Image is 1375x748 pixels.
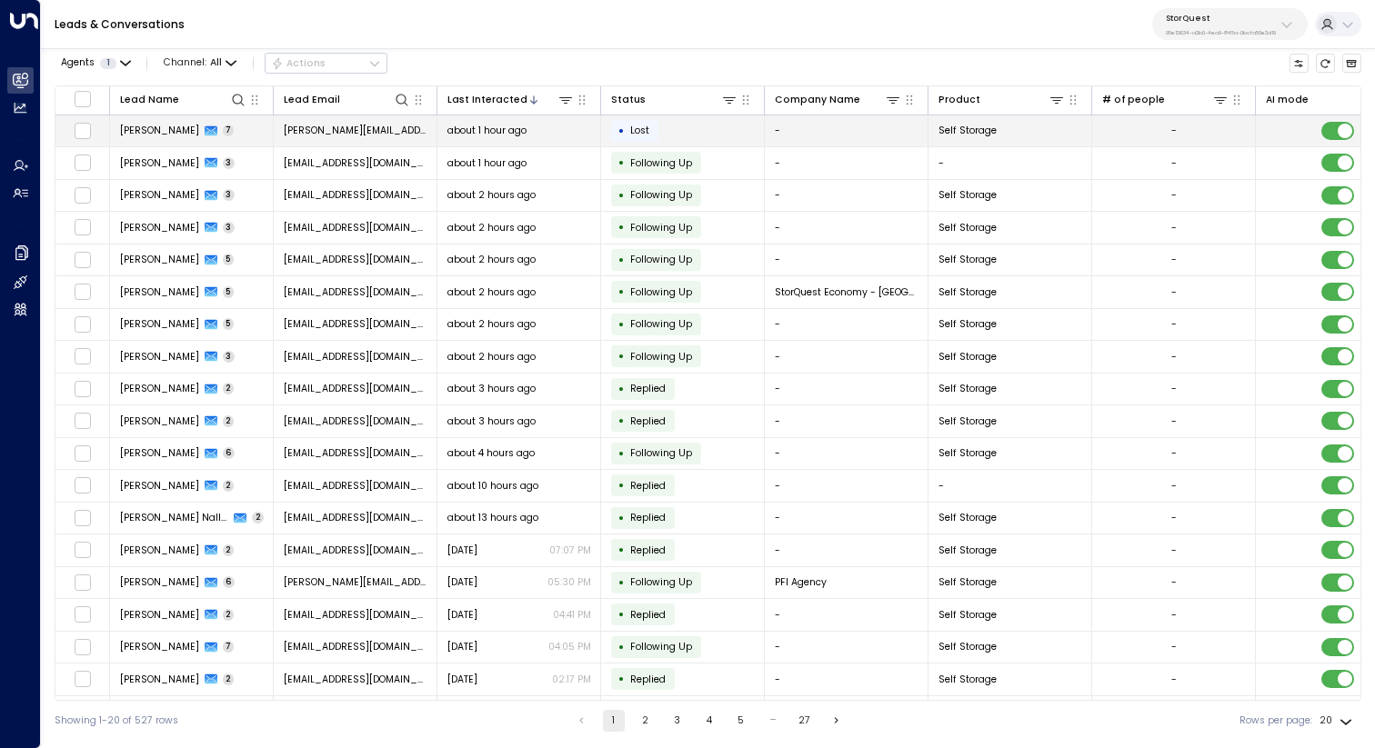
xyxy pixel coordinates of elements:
div: - [1171,285,1177,299]
td: - [765,405,928,437]
td: - [765,696,928,728]
div: • [618,442,625,465]
button: Channel:All [158,54,242,73]
span: Replied [630,479,666,493]
td: - [928,470,1092,502]
div: Status [611,91,738,108]
td: - [765,503,928,534]
span: 2 [223,673,235,685]
label: Rows per page: [1240,713,1312,728]
span: 7 [223,641,235,653]
button: Customize [1290,54,1310,74]
div: Button group with a nested menu [265,53,387,75]
span: about 2 hours ago [447,285,536,299]
div: • [618,215,625,239]
span: Self Storage [938,221,997,234]
div: - [1171,317,1177,331]
span: Blair Cardinale [120,640,199,653]
div: Lead Email [284,91,411,108]
div: - [1171,511,1177,524]
span: Toggle select row [74,477,91,494]
span: Rakshith Nallahally Shivanna [120,511,229,524]
span: Tamelei Smith [120,188,199,202]
span: ponoboy777@gmail.com [284,188,427,202]
span: 2 [223,544,235,556]
button: Go to page 3 [667,710,688,732]
div: Last Interacted [447,91,575,108]
div: • [618,184,625,207]
nav: pagination navigation [570,710,848,732]
div: - [1171,479,1177,493]
span: Yesterday [447,640,477,653]
span: affinitybusiness@gmail.com [284,285,427,299]
span: Toggle select row [74,413,91,430]
span: Charisma Dean [120,350,199,364]
a: Leads & Conversations [55,16,185,32]
span: Self Storage [938,446,997,460]
span: Toggle select row [74,606,91,623]
span: Self Storage [938,285,997,299]
span: All [210,57,222,68]
td: - [765,309,928,341]
td: - [765,244,928,276]
span: Self Storage [938,253,997,266]
div: - [1171,575,1177,589]
span: Jennifer Chapman [120,221,199,234]
div: • [618,603,625,626]
span: andrevinent@icloud.com [284,608,427,622]
div: • [618,248,625,272]
span: Toggle select row [74,284,91,301]
div: - [1171,544,1177,557]
div: • [618,313,625,336]
div: • [618,344,625,368]
span: Yesterday [447,575,477,589]
div: • [618,635,625,659]
span: about 13 hours ago [447,511,538,524]
span: Zoe Henden [120,544,199,557]
span: Self Storage [938,317,997,331]
span: about 1 hour ago [447,124,527,137]
p: StorQuest [1166,13,1276,24]
span: Following Up [630,350,692,364]
div: - [1171,221,1177,234]
span: Following Up [630,156,692,170]
div: Lead Email [284,92,340,108]
span: Yesterday [447,673,477,686]
td: - [765,374,928,405]
div: - [1171,608,1177,622]
div: Showing 1-20 of 527 rows [55,713,178,728]
button: Actions [265,53,387,75]
span: John Doe [120,156,199,170]
span: Following Up [630,575,692,589]
div: Status [611,92,646,108]
button: page 1 [603,710,625,732]
div: AI mode [1266,92,1309,108]
span: Toggle select row [74,444,91,462]
span: 2 [223,383,235,394]
span: about 2 hours ago [447,188,536,202]
p: 04:41 PM [553,608,591,622]
span: Following Up [630,285,692,299]
span: 3 [223,222,236,234]
p: 95e12634-a2b0-4ea9-845a-0bcfa50e2d19 [1166,29,1276,36]
div: Lead Name [120,91,247,108]
span: Toggle select row [74,509,91,526]
span: jenchap126@gmail.com [284,221,427,234]
span: Toggle select all [74,90,91,107]
span: James Rowland [120,479,199,493]
span: Toggle select row [74,542,91,559]
span: cuffeetonya@yahoo.com [284,479,427,493]
div: • [618,409,625,433]
span: about 3 hours ago [447,414,536,428]
span: Replied [630,673,666,686]
span: 7 [223,125,235,136]
p: 02:17 PM [552,673,591,686]
div: Last Interacted [447,92,527,108]
span: Toggle select row [74,348,91,365]
td: - [765,534,928,566]
button: Go to page 27 [794,710,816,732]
div: • [618,151,625,175]
span: atyau@myhta.org [284,673,427,686]
span: Agents [61,58,95,68]
span: 2 [223,480,235,492]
